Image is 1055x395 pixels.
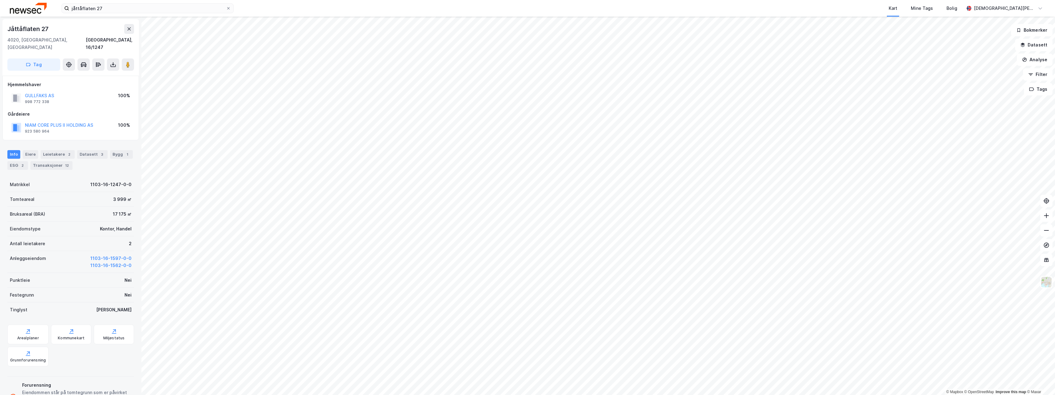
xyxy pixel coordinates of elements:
a: Mapbox [946,390,963,394]
div: Transaksjoner [30,161,73,170]
button: Analyse [1017,54,1053,66]
div: 17 175 ㎡ [113,210,132,218]
div: [DEMOGRAPHIC_DATA][PERSON_NAME] [974,5,1035,12]
div: [PERSON_NAME] [96,306,132,313]
div: 2 [19,162,26,169]
div: Jåttåflaten 27 [7,24,50,34]
a: Improve this map [996,390,1026,394]
button: Datasett [1015,39,1053,51]
div: Grunnforurensning [10,358,46,363]
div: 2 [129,240,132,247]
div: Kontrollprogram for chat [1024,365,1055,395]
div: 100% [118,92,130,99]
div: Mine Tags [911,5,933,12]
div: ESG [7,161,28,170]
button: 1103-16-1562-0-0 [90,262,132,269]
div: Kart [889,5,897,12]
div: Nei [124,291,132,299]
div: 1103-16-1247-0-0 [90,181,132,188]
div: Festegrunn [10,291,34,299]
div: Bygg [110,150,133,159]
div: 923 580 964 [25,129,49,134]
div: Forurensning [22,381,132,389]
div: Anleggseiendom [10,255,46,262]
div: Bruksareal (BRA) [10,210,45,218]
div: 100% [118,122,130,129]
button: Bokmerker [1011,24,1053,36]
div: Kontor, Handel [100,225,132,233]
div: Eiendomstype [10,225,41,233]
div: Gårdeiere [8,110,134,118]
button: 1103-16-1597-0-0 [90,255,132,262]
img: newsec-logo.f6e21ccffca1b3a03d2d.png [10,3,47,14]
div: Tomteareal [10,196,34,203]
div: Tinglyst [10,306,27,313]
div: 3 999 ㎡ [113,196,132,203]
iframe: Chat Widget [1024,365,1055,395]
div: 998 772 338 [25,99,49,104]
img: Z [1041,276,1052,288]
div: Nei [124,277,132,284]
div: 2 [66,151,72,158]
button: Tags [1024,83,1053,95]
div: 12 [64,162,70,169]
div: Leietakere [41,150,75,159]
div: [GEOGRAPHIC_DATA], 16/1247 [86,36,134,51]
div: 1 [124,151,130,158]
div: Miljøstatus [103,336,125,341]
div: 3 [99,151,105,158]
div: Hjemmelshaver [8,81,134,88]
div: Datasett [77,150,108,159]
div: Bolig [946,5,957,12]
div: Info [7,150,20,159]
div: Punktleie [10,277,30,284]
button: Filter [1023,68,1053,81]
div: Arealplaner [17,336,39,341]
input: Søk på adresse, matrikkel, gårdeiere, leietakere eller personer [69,4,226,13]
button: Tag [7,58,60,71]
div: Matrikkel [10,181,30,188]
div: 4020, [GEOGRAPHIC_DATA], [GEOGRAPHIC_DATA] [7,36,86,51]
div: Eiere [23,150,38,159]
div: Kommunekart [58,336,85,341]
a: OpenStreetMap [964,390,994,394]
div: Antall leietakere [10,240,45,247]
